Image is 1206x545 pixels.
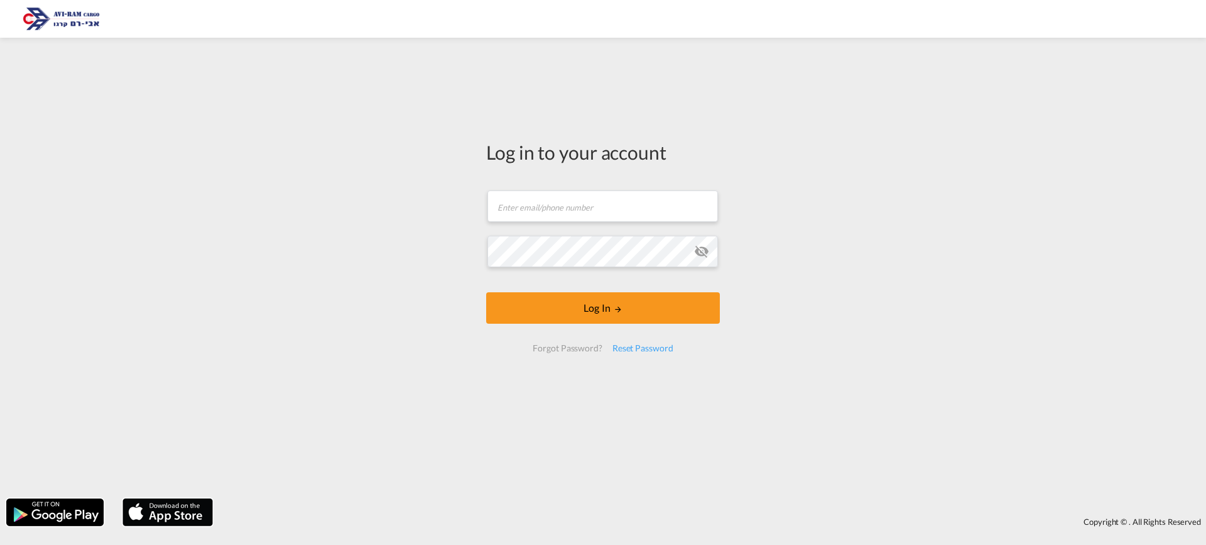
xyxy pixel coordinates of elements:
[607,337,678,360] div: Reset Password
[121,497,214,527] img: apple.png
[219,511,1206,532] div: Copyright © . All Rights Reserved
[5,497,105,527] img: google.png
[486,139,720,165] div: Log in to your account
[694,244,709,259] md-icon: icon-eye-off
[486,292,720,324] button: LOGIN
[19,5,104,33] img: 166978e0a5f911edb4280f3c7a976193.png
[487,190,718,222] input: Enter email/phone number
[528,337,607,360] div: Forgot Password?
